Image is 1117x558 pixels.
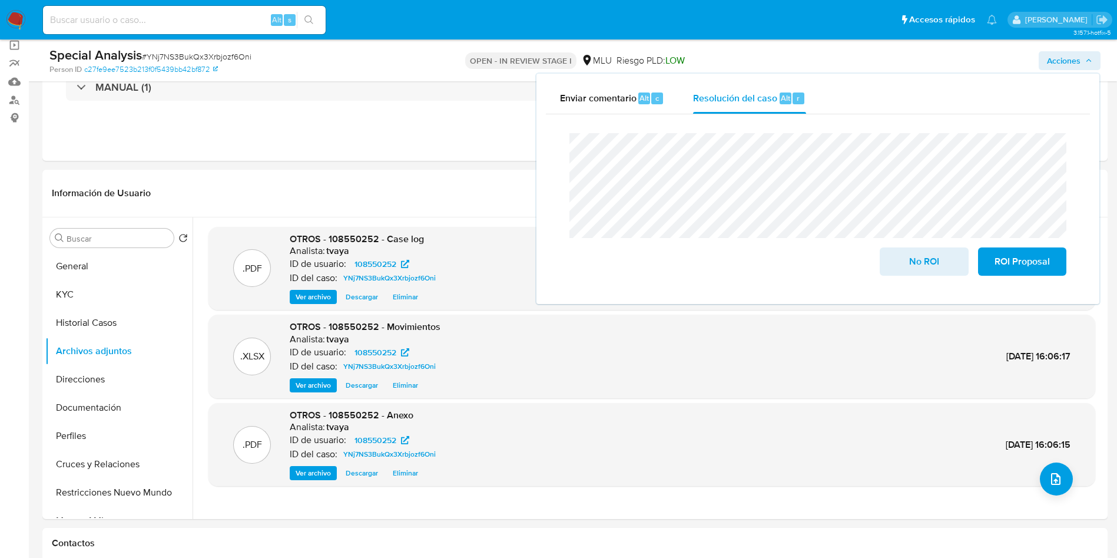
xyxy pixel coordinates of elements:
span: Descargar [346,379,378,391]
span: No ROI [895,249,953,275]
a: 108550252 [347,257,416,271]
p: ID de usuario: [290,434,346,446]
span: Descargar [346,291,378,303]
span: OTROS - 108550252 - Anexo [290,408,413,422]
span: Ver archivo [296,379,331,391]
span: OTROS - 108550252 - Movimientos [290,320,440,334]
button: ROI Proposal [978,247,1066,276]
button: Volver al orden por defecto [178,233,188,246]
p: ID de usuario: [290,346,346,358]
p: .XLSX [240,350,264,363]
a: YNj7NS3BukQx3Xrbjozf6Oni [339,271,440,285]
p: tomas.vaya@mercadolibre.com [1025,14,1092,25]
a: 108550252 [347,345,416,359]
p: OPEN - IN REVIEW STAGE I [465,52,576,69]
a: Salir [1096,14,1108,26]
button: Restricciones Nuevo Mundo [45,478,193,507]
a: 108550252 [347,433,416,447]
span: Eliminar [393,467,418,479]
span: Acciones [1047,51,1080,70]
p: Analista: [290,421,325,433]
button: Eliminar [387,290,424,304]
span: YNj7NS3BukQx3Xrbjozf6Oni [343,271,436,285]
span: [DATE] 16:06:15 [1006,438,1070,451]
p: .PDF [243,438,262,451]
p: Analista: [290,334,325,345]
button: Perfiles [45,422,193,450]
span: YNj7NS3BukQx3Xrbjozf6Oni [343,447,436,461]
button: No ROI [880,247,968,276]
button: Cruces y Relaciones [45,450,193,478]
button: Acciones [1039,51,1101,70]
span: Alt [272,14,281,25]
span: OTROS - 108550252 - Case log [290,232,424,246]
p: ID del caso: [290,272,337,284]
p: ID del caso: [290,448,337,460]
input: Buscar [67,233,169,244]
button: Archivos adjuntos [45,337,193,365]
h1: Información de Usuario [52,187,151,199]
button: Documentación [45,394,193,422]
span: ROI Proposal [993,249,1051,275]
div: MLU [581,54,612,67]
h6: tvaya [326,245,349,257]
p: .PDF [243,262,262,275]
button: Descargar [340,378,384,392]
input: Buscar usuario o caso... [43,12,326,28]
p: ID del caso: [290,361,337,372]
div: MANUAL (1) [66,74,1084,101]
button: Eliminar [387,466,424,480]
button: Direcciones [45,365,193,394]
span: # YNj7NS3BukQx3Xrbjozf6Oni [142,51,251,62]
b: Person ID [49,64,82,75]
button: upload-file [1040,463,1073,496]
button: Eliminar [387,378,424,392]
b: Special Analysis [49,45,142,64]
span: Alt [781,93,790,104]
button: Buscar [55,233,64,243]
a: YNj7NS3BukQx3Xrbjozf6Oni [339,359,440,374]
span: Eliminar [393,291,418,303]
span: s [288,14,291,25]
p: ID de usuario: [290,258,346,270]
span: 108550252 [354,433,396,447]
button: Historial Casos [45,309,193,337]
a: YNj7NS3BukQx3Xrbjozf6Oni [339,447,440,461]
button: Ver archivo [290,466,337,480]
button: Descargar [340,466,384,480]
span: Eliminar [393,379,418,391]
h6: tvaya [326,421,349,433]
span: Riesgo PLD: [616,54,685,67]
button: KYC [45,280,193,309]
button: General [45,252,193,280]
span: YNj7NS3BukQx3Xrbjozf6Oni [343,359,436,374]
span: Ver archivo [296,291,331,303]
h3: MANUAL (1) [95,81,151,94]
span: 3.157.1-hotfix-5 [1073,28,1111,37]
span: Alt [639,93,649,104]
span: Descargar [346,467,378,479]
button: search-icon [297,12,321,28]
a: Notificaciones [987,15,997,25]
span: 108550252 [354,345,396,359]
p: Analista: [290,245,325,257]
a: c27fe9ee7523b213f0f5439bb42bf872 [84,64,218,75]
span: 108550252 [354,257,396,271]
button: Ver archivo [290,290,337,304]
h1: Contactos [52,537,1098,549]
span: Ver archivo [296,467,331,479]
span: Resolución del caso [693,91,777,104]
span: c [655,93,659,104]
span: LOW [665,54,685,67]
span: Accesos rápidos [909,14,975,26]
button: Marcas AML [45,507,193,535]
span: [DATE] 16:06:17 [1006,349,1070,363]
span: r [797,93,800,104]
h6: tvaya [326,334,349,345]
button: Descargar [340,290,384,304]
button: Ver archivo [290,378,337,392]
span: Enviar comentario [560,91,637,104]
